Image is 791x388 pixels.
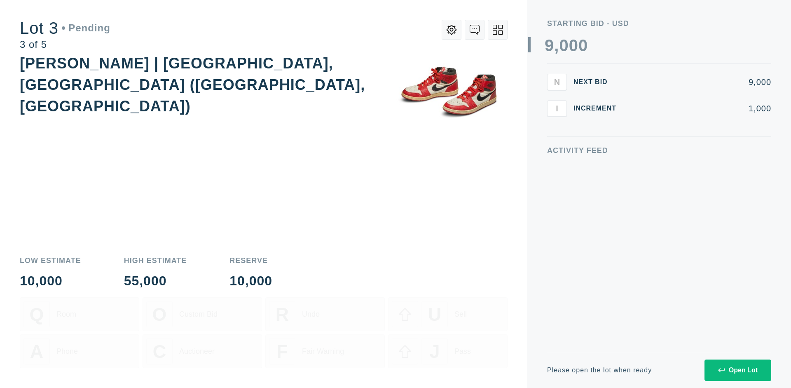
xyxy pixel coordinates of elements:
div: 10,000 [229,274,272,287]
button: I [547,100,567,117]
div: 3 of 5 [20,40,110,49]
div: Please open the lot when ready [547,367,652,374]
div: Activity Feed [547,147,771,154]
div: 9,000 [630,78,771,86]
div: 1,000 [630,104,771,113]
span: I [556,103,558,113]
div: [PERSON_NAME] | [GEOGRAPHIC_DATA], [GEOGRAPHIC_DATA] ([GEOGRAPHIC_DATA], [GEOGRAPHIC_DATA]) [20,55,365,115]
div: Increment [573,105,623,112]
div: Next Bid [573,79,623,85]
div: Low Estimate [20,257,81,264]
div: Lot 3 [20,20,110,36]
div: 0 [559,37,569,54]
div: 0 [569,37,578,54]
div: 0 [578,37,588,54]
div: Open Lot [718,367,758,374]
button: N [547,74,567,90]
div: 55,000 [124,274,187,287]
div: 10,000 [20,274,81,287]
div: Pending [62,23,110,33]
div: Reserve [229,257,272,264]
div: 9 [545,37,554,54]
span: N [554,77,560,87]
div: , [554,37,559,202]
div: Starting Bid - USD [547,20,771,27]
div: High Estimate [124,257,187,264]
button: Open Lot [704,360,771,381]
